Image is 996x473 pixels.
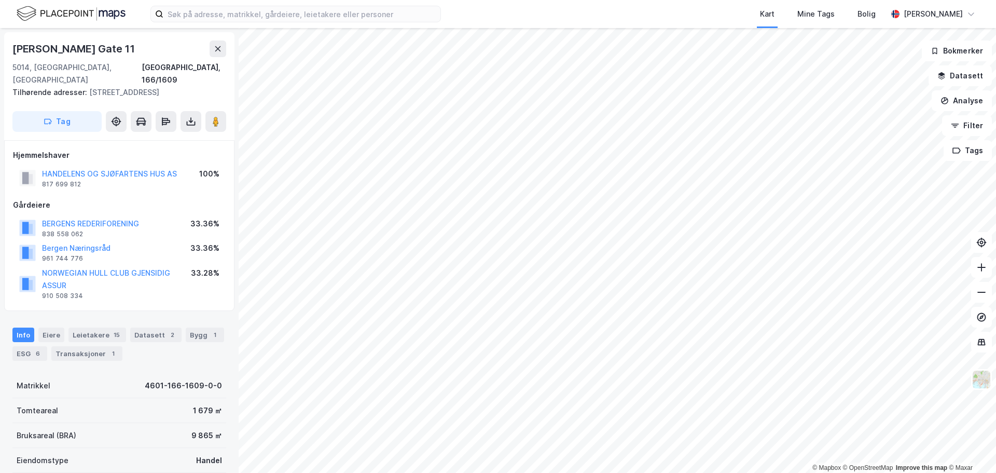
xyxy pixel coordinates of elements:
div: 910 508 334 [42,292,83,300]
button: Tags [944,140,992,161]
div: 961 744 776 [42,254,83,263]
div: Bolig [857,8,876,20]
button: Datasett [929,65,992,86]
img: Z [972,370,991,389]
a: OpenStreetMap [843,464,893,471]
div: Datasett [130,328,182,342]
div: ESG [12,346,47,361]
div: [PERSON_NAME] Gate 11 [12,40,137,57]
div: Matrikkel [17,380,50,392]
iframe: Chat Widget [944,423,996,473]
span: Tilhørende adresser: [12,88,89,97]
div: [GEOGRAPHIC_DATA], 166/1609 [142,61,226,86]
div: 2 [167,330,177,340]
div: Leietakere [68,328,126,342]
div: [PERSON_NAME] [904,8,963,20]
div: Hjemmelshaver [13,149,226,161]
div: 838 558 062 [42,230,83,238]
div: 1 [108,348,118,359]
div: Info [12,328,34,342]
div: Handel [196,454,222,467]
div: Eiendomstype [17,454,68,467]
div: Bygg [186,328,224,342]
div: 4601-166-1609-0-0 [145,380,222,392]
div: [STREET_ADDRESS] [12,86,218,99]
div: 6 [33,348,43,359]
div: 817 699 812 [42,180,81,188]
input: Søk på adresse, matrikkel, gårdeiere, leietakere eller personer [163,6,440,22]
div: Transaksjoner [51,346,122,361]
div: 1 [210,330,220,340]
div: Tomteareal [17,404,58,417]
div: 9 865 ㎡ [191,429,222,442]
a: Mapbox [812,464,841,471]
button: Analyse [932,90,992,111]
div: Gårdeiere [13,199,226,211]
div: 5014, [GEOGRAPHIC_DATA], [GEOGRAPHIC_DATA] [12,61,142,86]
div: Mine Tags [797,8,835,20]
a: Improve this map [896,464,947,471]
div: 100% [199,168,219,180]
div: Kontrollprogram for chat [944,423,996,473]
button: Filter [942,115,992,136]
button: Tag [12,111,102,132]
div: 1 679 ㎡ [193,404,222,417]
div: 33.28% [191,267,219,279]
img: logo.f888ab2527a4732fd821a326f86c7f29.svg [17,5,126,23]
div: Eiere [38,328,64,342]
div: Kart [760,8,774,20]
div: 15 [112,330,122,340]
button: Bokmerker [922,40,992,61]
div: Bruksareal (BRA) [17,429,76,442]
div: 33.36% [190,218,219,230]
div: 33.36% [190,242,219,254]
